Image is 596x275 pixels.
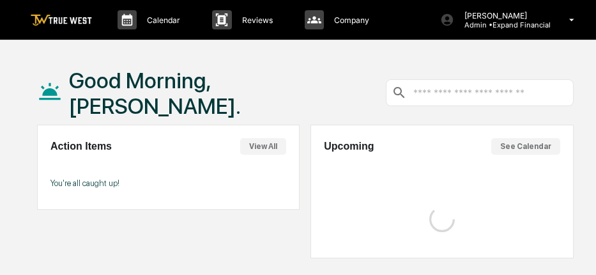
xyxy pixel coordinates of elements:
[50,141,112,152] h2: Action Items
[137,15,187,25] p: Calendar
[232,15,279,25] p: Reviews
[31,14,92,26] img: logo
[324,15,376,25] p: Company
[454,20,551,29] p: Admin • Expand Financial
[491,138,560,155] button: See Calendar
[240,138,286,155] button: View All
[69,68,386,119] h1: Good Morning, [PERSON_NAME].
[454,11,551,20] p: [PERSON_NAME]
[50,178,286,188] p: You're all caught up!
[324,141,374,152] h2: Upcoming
